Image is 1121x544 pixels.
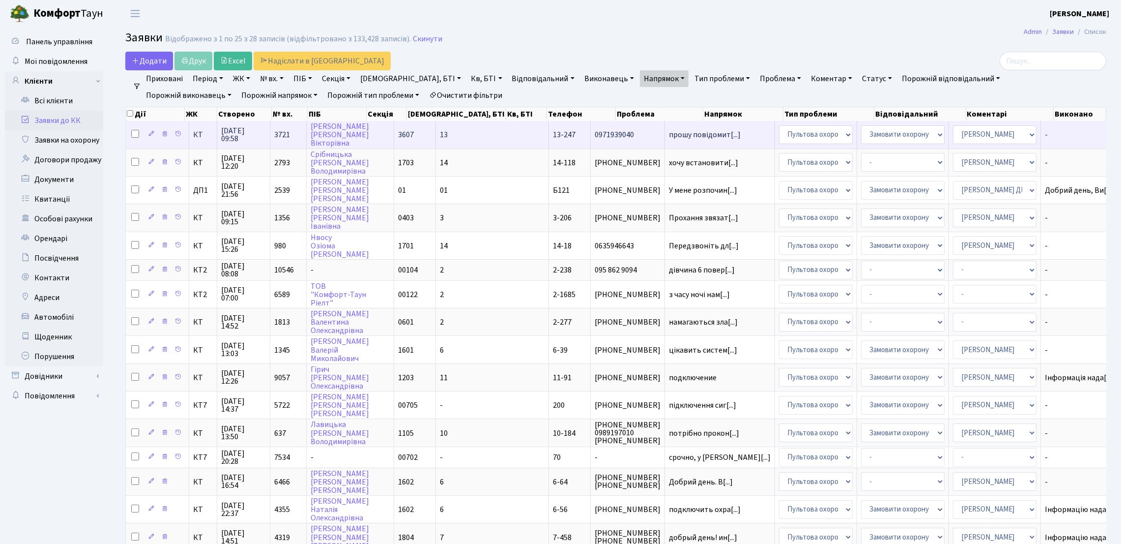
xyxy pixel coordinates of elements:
li: Список [1074,27,1106,37]
a: [DEMOGRAPHIC_DATA], БТІ [356,70,465,87]
span: срочно, у [PERSON_NAME][...] [669,452,771,463]
span: 6 [440,504,444,515]
span: КТ [193,242,213,250]
span: 6-56 [553,504,568,515]
span: 1703 [398,157,414,168]
span: [DATE] 07:00 [221,286,266,302]
a: Адреси [5,288,103,307]
span: 9057 [274,372,290,383]
span: [DATE] 13:50 [221,425,266,441]
span: 7 [440,532,444,543]
span: [DATE] 14:52 [221,314,266,330]
a: Лавицька[PERSON_NAME]Володимирівна [311,420,369,447]
span: - [440,452,443,463]
span: [DATE] 16:54 [221,474,266,489]
span: ДП1 [193,186,213,194]
span: - [311,265,314,275]
span: [DATE] 13:03 [221,342,266,358]
img: logo.png [10,4,29,24]
span: 00122 [398,289,418,300]
span: подключение [669,374,771,382]
span: 7-458 [553,532,572,543]
span: прошу повідомит[...] [669,129,741,140]
span: 2-238 [553,265,572,275]
a: Секція [318,70,354,87]
span: Інформація нада[...] [1045,372,1114,383]
span: КТ [193,478,213,486]
span: - [1045,291,1116,299]
span: КТ2 [193,291,213,299]
span: [PHONE_NUMBER] [595,401,661,409]
a: № вх. [256,70,287,87]
span: 13 [440,129,448,140]
span: 1105 [398,428,414,439]
span: [DATE] 08:08 [221,262,266,278]
span: підключення сиг[...] [669,400,736,411]
span: Інформацію нада[...] [1045,504,1116,515]
span: [PHONE_NUMBER] 0989197010 [PHONE_NUMBER] [595,421,661,445]
span: 14-118 [553,157,575,168]
span: [DATE] 22:37 [221,502,266,517]
span: 2-277 [553,317,572,328]
span: 10 [440,428,448,439]
b: Комфорт [33,5,81,21]
span: 1203 [398,372,414,383]
th: Напрямок [703,107,783,121]
span: 3 [440,212,444,223]
a: Заявки до КК [5,111,103,130]
a: Додати [125,52,173,70]
span: 01 [440,185,448,196]
span: [DATE] 12:20 [221,154,266,170]
span: 6 [440,345,444,356]
span: Прохання звязат[...] [669,212,738,223]
span: - [1045,214,1116,222]
a: Виконавець [580,70,638,87]
span: - [1045,346,1116,354]
span: намагаються зла[...] [669,317,738,328]
span: КТ [193,429,213,437]
span: 0403 [398,212,414,223]
span: 3721 [274,129,290,140]
span: 00104 [398,265,418,275]
span: [PHONE_NUMBER] [595,506,661,514]
span: 0971939040 [595,131,661,139]
span: [PHONE_NUMBER] [595,159,661,167]
span: КТ [193,318,213,326]
a: [PERSON_NAME]ВалерійМиколайович [311,336,369,364]
span: [PHONE_NUMBER] [PHONE_NUMBER] [595,474,661,489]
span: подключить охра[...] [669,504,741,515]
span: У мене розпочин[...] [669,185,737,196]
a: Договори продажу [5,150,103,170]
a: Гірич[PERSON_NAME]Олександрівна [311,364,369,392]
a: Посвідчення [5,248,103,268]
span: [DATE] 12:26 [221,369,266,385]
a: ПІБ [289,70,316,87]
b: [PERSON_NAME] [1050,8,1109,19]
span: Б121 [553,185,570,196]
a: Коментар [807,70,856,87]
a: Порожній напрямок [237,87,321,104]
span: КТ2 [193,266,213,274]
span: 5722 [274,400,290,411]
a: Срібницька[PERSON_NAME]Володимирівна [311,149,369,177]
span: КТ [193,506,213,514]
a: Порушення [5,347,103,366]
span: 0601 [398,317,414,328]
span: [PHONE_NUMBER] [595,374,661,382]
span: [PHONE_NUMBER] [595,318,661,326]
th: Проблема [616,107,703,121]
span: 0635946643 [595,242,661,250]
span: 3607 [398,129,414,140]
span: 01 [398,185,406,196]
span: цікавить систем[...] [669,345,737,356]
span: 1701 [398,241,414,251]
a: Щоденник [5,327,103,347]
span: КТ7 [193,453,213,461]
span: - [1045,453,1116,461]
a: Статус [858,70,896,87]
span: 6589 [274,289,290,300]
span: Таун [33,5,103,22]
span: - [1045,159,1116,167]
th: ЖК [185,107,217,121]
span: добрый день! ин[...] [669,532,737,543]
